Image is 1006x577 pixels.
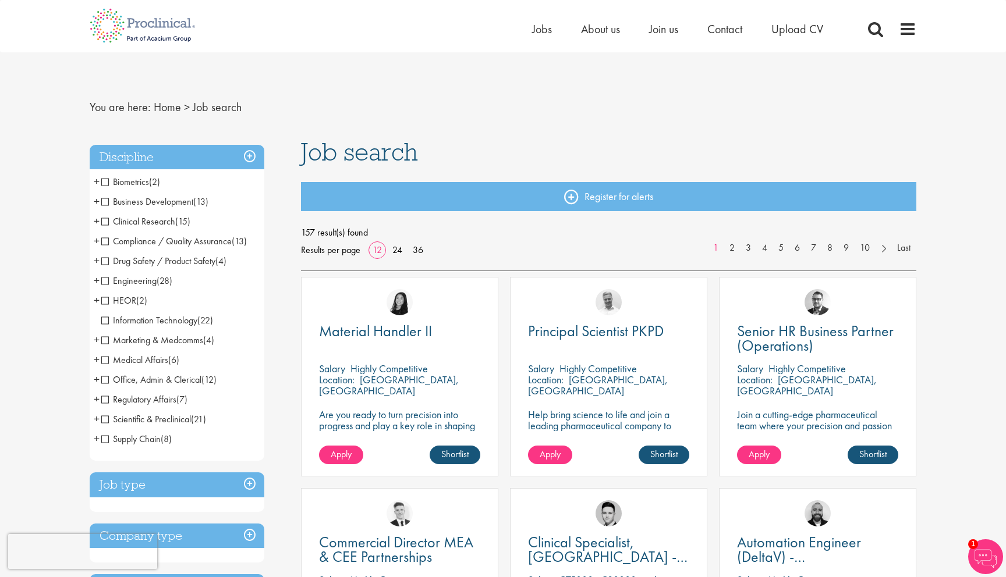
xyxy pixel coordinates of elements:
span: Location: [319,373,355,386]
span: 1 [968,539,978,549]
span: Drug Safety / Product Safety [101,255,226,267]
span: Information Technology [101,314,213,326]
span: Scientific & Preclinical [101,413,206,425]
span: Principal Scientist PKPD [528,321,664,341]
a: Principal Scientist PKPD [528,324,689,339]
span: (28) [157,275,172,287]
span: Material Handler II [319,321,432,341]
span: Drug Safety / Product Safety [101,255,215,267]
span: Regulatory Affairs [101,393,187,405]
span: Commercial Director MEA & CEE Partnerships [319,532,473,567]
span: + [94,331,100,348]
span: Job search [193,99,242,115]
h3: Discipline [90,145,264,170]
span: Apply [749,448,770,460]
p: [GEOGRAPHIC_DATA], [GEOGRAPHIC_DATA] [737,373,877,397]
span: Join us [649,22,678,37]
img: Joshua Bye [596,289,622,315]
span: (6) [168,354,179,366]
span: (22) [197,314,213,326]
span: HEOR [101,294,147,307]
a: breadcrumb link [154,99,181,115]
a: Apply [319,446,363,464]
p: [GEOGRAPHIC_DATA], [GEOGRAPHIC_DATA] [319,373,459,397]
span: Scientific & Preclinical [101,413,191,425]
img: Chatbot [968,539,1003,574]
span: Medical Affairs [101,354,168,366]
a: 10 [854,241,876,255]
a: Automation Engineer (DeltaV) - [GEOGRAPHIC_DATA] [737,535,898,564]
p: Are you ready to turn precision into progress and play a key role in shaping the future of pharma... [319,409,480,442]
iframe: reCAPTCHA [8,534,157,569]
p: Highly Competitive [350,362,428,375]
span: Marketing & Medcomms [101,334,214,346]
span: (2) [136,294,147,307]
span: (12) [201,373,217,386]
a: Clinical Specialist, [GEOGRAPHIC_DATA] - Cardiac [528,535,689,564]
a: Connor Lynes [596,500,622,526]
a: Apply [528,446,572,464]
a: Shortlist [430,446,480,464]
span: Salary [319,362,345,375]
span: + [94,232,100,250]
span: (7) [176,393,187,405]
a: Shortlist [639,446,689,464]
p: Highly Competitive [768,362,846,375]
span: Marketing & Medcomms [101,334,203,346]
span: You are here: [90,99,151,115]
span: (13) [193,195,208,208]
span: Business Development [101,195,193,208]
span: Senior HR Business Partner (Operations) [737,321,894,355]
img: Nicolas Daniel [387,500,413,526]
a: 6 [789,241,806,255]
span: + [94,351,100,368]
span: + [94,390,100,408]
span: Compliance / Quality Assurance [101,235,247,247]
span: Engineering [101,275,172,287]
p: Join a cutting-edge pharmaceutical team where your precision and passion for quality will help sh... [737,409,898,453]
span: Biometrics [101,176,160,188]
span: Salary [528,362,554,375]
a: Material Handler II [319,324,480,339]
span: Job search [301,136,418,168]
span: (15) [175,215,190,227]
a: 5 [773,241,789,255]
span: (21) [191,413,206,425]
span: Location: [737,373,773,386]
img: Jordan Kiely [805,500,831,526]
span: Location: [528,373,564,386]
span: Apply [540,448,561,460]
h3: Company type [90,523,264,548]
h3: Job type [90,472,264,497]
a: Apply [737,446,781,464]
a: 8 [821,241,838,255]
span: (2) [149,176,160,188]
span: + [94,193,100,210]
a: Shortlist [848,446,898,464]
span: Office, Admin & Clerical [101,373,201,386]
span: Information Technology [101,314,197,326]
span: 157 result(s) found [301,224,917,241]
img: Numhom Sudsok [387,289,413,315]
span: + [94,410,100,428]
span: (8) [161,433,172,445]
span: > [184,99,190,115]
a: 4 [756,241,773,255]
a: 36 [409,244,427,256]
span: (4) [215,255,226,267]
span: Regulatory Affairs [101,393,176,405]
span: + [94,173,100,190]
a: Niklas Kaminski [805,289,831,315]
span: Apply [331,448,352,460]
a: 24 [388,244,406,256]
span: + [94,371,100,388]
span: Results per page [301,241,360,259]
span: + [94,291,100,309]
span: Jobs [532,22,552,37]
a: Upload CV [771,22,823,37]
